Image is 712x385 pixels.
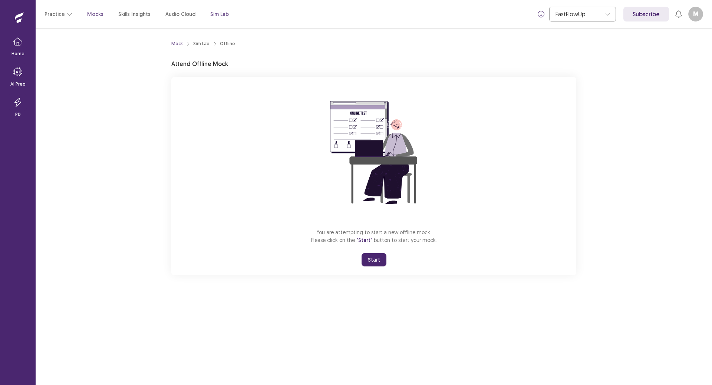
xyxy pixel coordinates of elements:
[210,10,229,18] a: Sim Lab
[534,7,548,21] button: info
[307,86,441,219] img: attend-mock
[356,237,372,243] span: "Start"
[220,40,235,47] div: Offline
[623,7,669,21] a: Subscribe
[171,59,228,68] p: Attend Offline Mock
[311,228,437,244] p: You are attempting to start a new offline mock. Please click on the button to start your mock.
[87,10,103,18] a: Mocks
[165,10,195,18] a: Audio Cloud
[44,7,72,21] button: Practice
[556,7,601,21] div: FastFlowUp
[10,81,26,87] p: AI Prep
[171,40,183,47] a: Mock
[15,111,21,118] p: PD
[688,7,703,21] button: M
[118,10,151,18] a: Skills Insights
[362,253,386,266] button: Start
[171,40,235,47] nav: breadcrumb
[193,40,210,47] div: Sim Lab
[11,50,24,57] p: Home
